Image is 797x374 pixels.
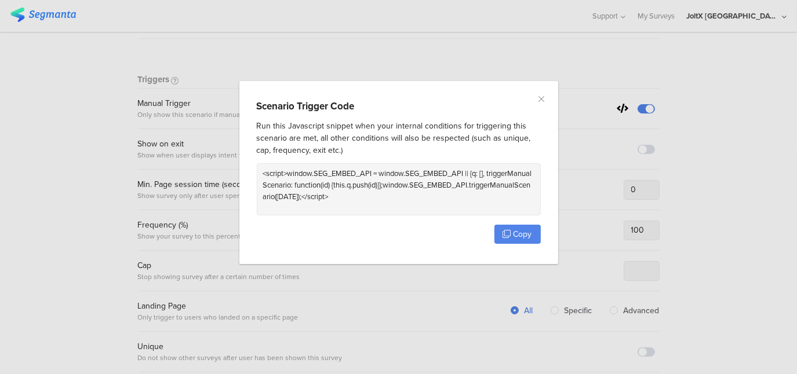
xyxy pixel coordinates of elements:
div: Run this Javascript snippet when your internal conditions for triggering this scenario are met, a... [257,120,541,156]
button: Copy [494,225,541,244]
div: Scenario Trigger Code [257,101,355,111]
button: Close [537,93,547,106]
div: dialog [239,81,558,264]
span: Copy [514,228,532,240]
